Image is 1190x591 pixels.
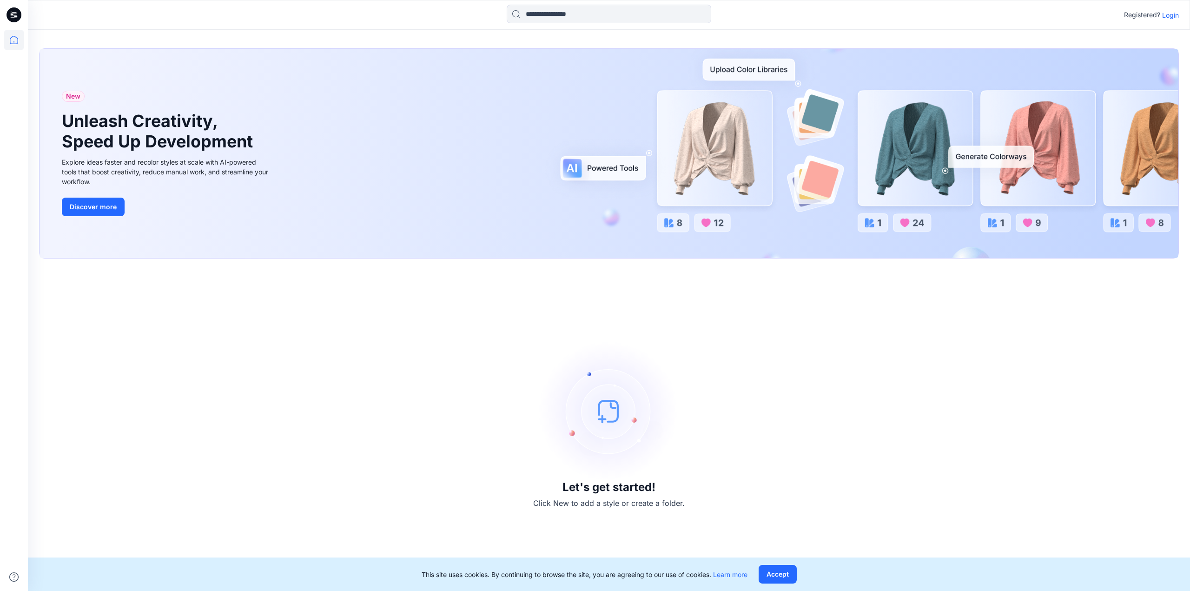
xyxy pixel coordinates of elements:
[1162,10,1179,20] p: Login
[1124,9,1160,20] p: Registered?
[759,565,797,584] button: Accept
[66,91,80,102] span: New
[62,198,271,216] a: Discover more
[62,157,271,186] div: Explore ideas faster and recolor styles at scale with AI-powered tools that boost creativity, red...
[713,571,747,578] a: Learn more
[533,498,685,509] p: Click New to add a style or create a folder.
[562,481,655,494] h3: Let's get started!
[539,341,679,481] img: empty-state-image.svg
[62,111,257,151] h1: Unleash Creativity, Speed Up Development
[62,198,125,216] button: Discover more
[422,570,747,579] p: This site uses cookies. By continuing to browse the site, you are agreeing to our use of cookies.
